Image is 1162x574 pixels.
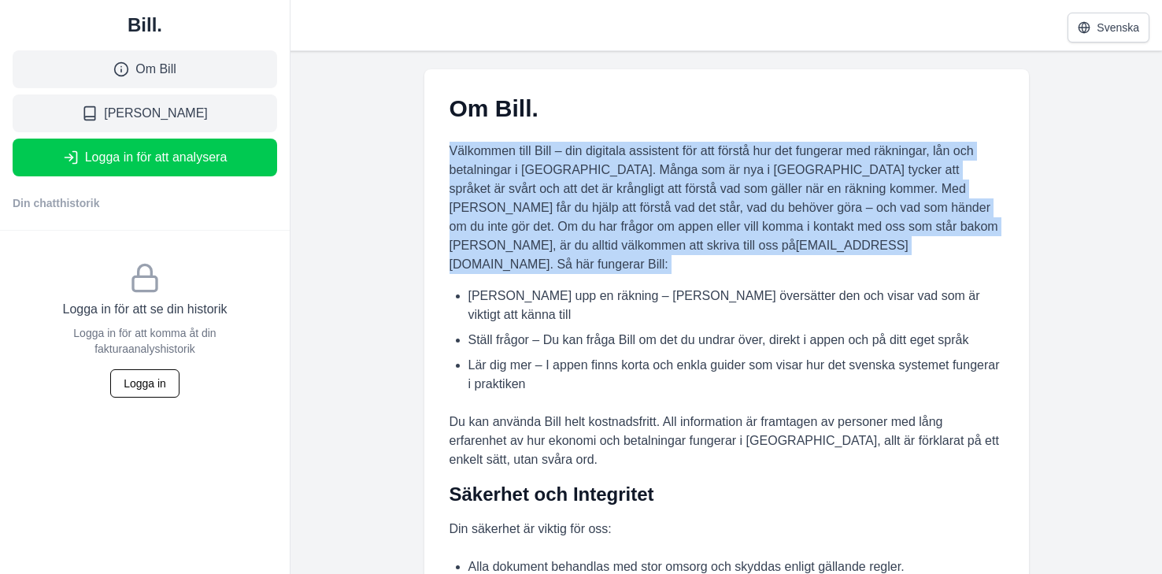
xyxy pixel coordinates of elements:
p: Välkommen till Bill – din digitala assistent för att förstå hur det fungerar med räkningar, lån o... [450,142,1004,274]
p: Du kan använda Bill helt kostnadsfritt. All information är framtagen av personer med lång erfaren... [450,413,1004,469]
h2: Säkerhet och Integritet [450,482,1004,507]
a: Bill. [13,13,277,38]
button: Logga in för att analysera [13,139,277,176]
span: [PERSON_NAME] [104,104,208,123]
button: Logga in [110,369,179,398]
a: Logga in [110,376,179,390]
a: Om Bill [13,50,277,88]
p: Logga in för att komma åt din fakturaanalyshistorik [31,325,258,357]
p: Din säkerhet är viktig för oss: [450,520,1004,539]
a: [PERSON_NAME] [13,94,277,132]
span: Om Bill [135,60,176,79]
span: Logga in för att analysera [85,148,228,167]
li: Lär dig mer – I appen finns korta och enkla guider som visar hur det svenska systemet fungerar i ... [468,356,1004,394]
h1: Om Bill. [450,94,1004,123]
h2: Din chatthistorik [13,195,99,211]
h3: Logga in för att se din historik [31,300,258,319]
li: Ställ frågor – Du kan fråga Bill om det du undrar över, direkt i appen och på ditt eget språk [468,331,1004,350]
li: [PERSON_NAME] upp en räkning – [PERSON_NAME] översätter den och visar vad som är viktigt att känn... [468,287,1004,324]
button: Svenska [1068,13,1149,43]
